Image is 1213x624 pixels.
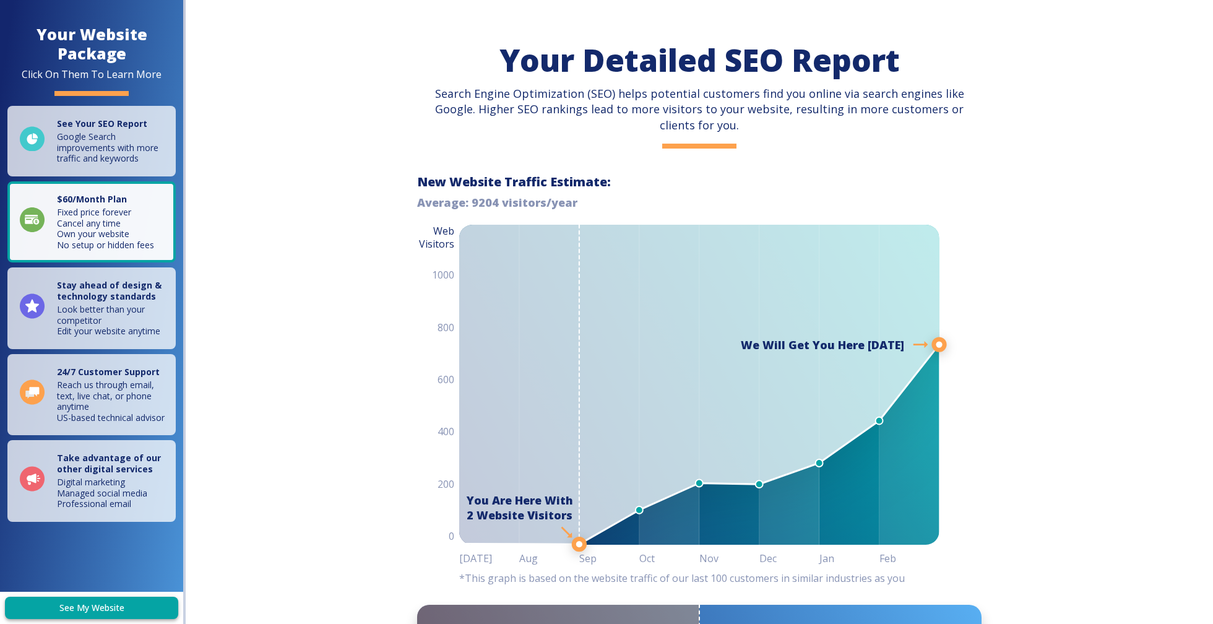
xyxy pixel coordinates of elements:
[57,207,154,250] p: Fixed price forever Cancel any time Own your website No setup or hidden fees
[57,366,160,378] strong: 24/7 Customer Support
[7,354,176,436] a: 24/7 Customer SupportReach us through email, text, live chat, or phone anytimeUS-based technical ...
[57,131,168,164] p: Google Search improvements with more traffic and keywords
[7,267,176,349] a: Stay ahead of design & technology standardsLook better than your competitorEdit your website anytime
[459,550,519,567] h6: [DATE]
[57,279,162,302] strong: Stay ahead of design & technology standards
[519,550,579,567] h6: Aug
[57,477,168,509] p: Digital marketing Managed social media Professional email
[57,118,147,129] strong: See Your SEO Report
[7,25,176,63] h4: Your Website Package
[879,550,939,567] h6: Feb
[57,193,127,205] strong: $ 60 /Month Plan
[5,597,178,620] a: See My Website
[639,550,699,567] h6: Oct
[57,452,161,475] strong: Take advantage of our other digital services
[759,550,819,567] h6: Dec
[417,173,967,190] h5: New Website Traffic Estimate:
[819,550,879,567] h6: Jan
[57,304,168,337] p: Look better than your competitor Edit your website anytime
[22,68,162,81] div: Click On Them To Learn More
[417,195,967,220] h6: Average: 9204 visitors/year
[57,379,168,423] p: Reach us through email, text, live chat, or phone anytime US-based technical advisor
[7,440,176,522] a: Take advantage of our other digital servicesDigital marketingManaged social mediaProfessional email
[7,106,176,176] a: See Your SEO ReportGoogle Search improvements with more traffic and keywords
[699,550,759,567] h6: Nov
[7,181,176,263] a: $60/Month PlanFixed price foreverCancel any timeOwn your websiteNo setup or hidden fees
[417,86,982,134] p: Search Engine Optimization (SEO) helps potential customers find you online via search engines lik...
[459,572,924,585] div: *This graph is based on the website traffic of our last 100 customers in similar industries as you
[579,550,639,567] h6: Sep
[417,40,982,81] h2: Your Detailed SEO Report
